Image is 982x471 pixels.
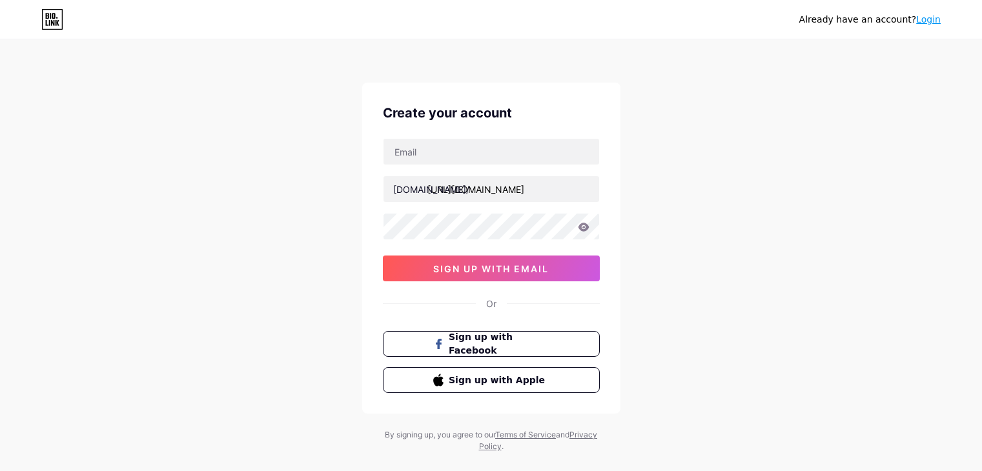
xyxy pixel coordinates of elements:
button: Sign up with Facebook [383,331,600,357]
span: Sign up with Facebook [449,330,549,357]
input: username [384,176,599,202]
button: sign up with email [383,256,600,281]
div: Already have an account? [799,13,941,26]
div: Or [486,297,496,310]
div: [DOMAIN_NAME]/ [393,183,469,196]
div: By signing up, you agree to our and . [382,429,601,452]
a: Terms of Service [495,430,556,439]
button: Sign up with Apple [383,367,600,393]
span: Sign up with Apple [449,374,549,387]
div: Create your account [383,103,600,123]
span: sign up with email [433,263,549,274]
input: Email [384,139,599,165]
a: Login [916,14,941,25]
